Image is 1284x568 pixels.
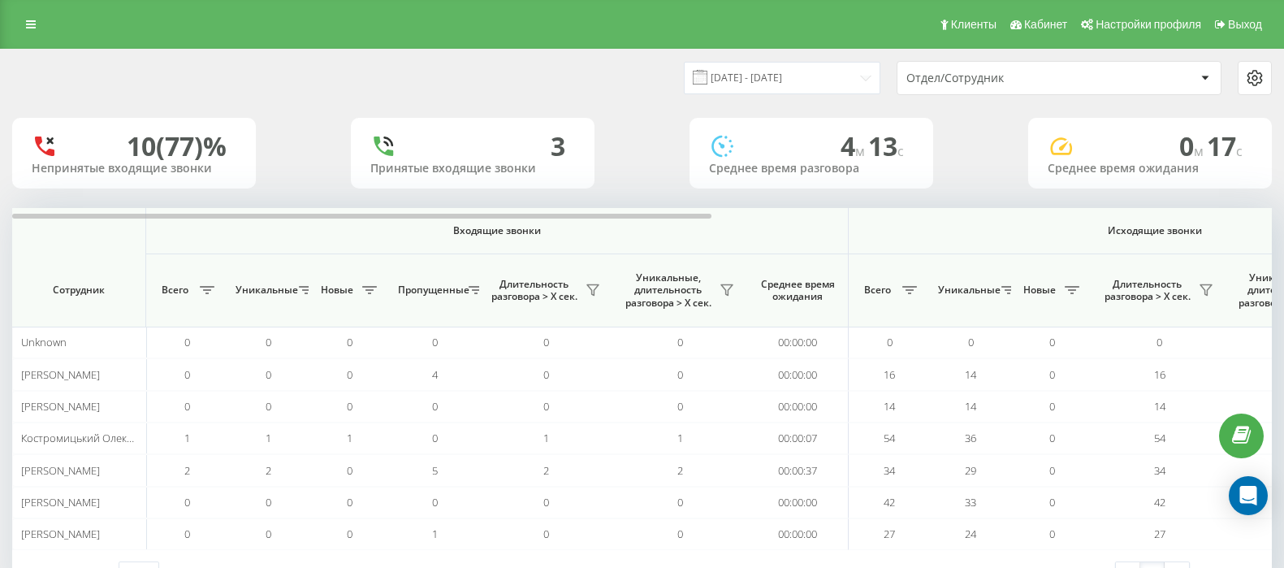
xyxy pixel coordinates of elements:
[1154,495,1165,509] span: 42
[184,431,190,445] span: 1
[1049,431,1055,445] span: 0
[21,335,67,349] span: Unknown
[709,162,914,176] div: Среднее время разговора
[747,423,849,454] td: 00:00:07
[951,18,997,31] span: Клиенты
[184,335,190,349] span: 0
[184,463,190,478] span: 2
[127,131,227,162] div: 10 (77)%
[432,367,438,382] span: 4
[747,487,849,518] td: 00:00:00
[841,128,868,163] span: 4
[347,527,352,541] span: 0
[184,399,190,414] span: 0
[184,367,190,382] span: 0
[1156,335,1162,349] span: 0
[1154,431,1165,445] span: 54
[432,431,438,445] span: 0
[677,399,683,414] span: 0
[965,399,976,414] span: 14
[551,131,565,162] div: 3
[1049,463,1055,478] span: 0
[1229,476,1268,515] div: Open Intercom Messenger
[1049,495,1055,509] span: 0
[884,367,895,382] span: 16
[759,278,836,303] span: Среднее время ожидания
[1179,128,1207,163] span: 0
[747,327,849,358] td: 00:00:00
[184,495,190,509] span: 0
[887,335,893,349] span: 0
[968,335,974,349] span: 0
[236,284,294,297] span: Уникальные
[347,495,352,509] span: 0
[1049,335,1055,349] span: 0
[1049,399,1055,414] span: 0
[543,399,549,414] span: 0
[543,495,549,509] span: 0
[938,284,997,297] span: Уникальные
[543,335,549,349] span: 0
[747,518,849,550] td: 00:00:00
[32,162,236,176] div: Непринятые входящие звонки
[398,284,464,297] span: Пропущенные
[1049,367,1055,382] span: 0
[347,463,352,478] span: 0
[884,399,895,414] span: 14
[677,495,683,509] span: 0
[965,431,976,445] span: 36
[868,128,904,163] span: 13
[347,399,352,414] span: 0
[1024,18,1067,31] span: Кабинет
[677,463,683,478] span: 2
[965,463,976,478] span: 29
[266,527,271,541] span: 0
[884,527,895,541] span: 27
[1207,128,1243,163] span: 17
[432,399,438,414] span: 0
[543,463,549,478] span: 2
[1154,463,1165,478] span: 34
[432,335,438,349] span: 0
[188,224,806,237] span: Входящие звонки
[1228,18,1262,31] span: Выход
[317,284,357,297] span: Новые
[432,527,438,541] span: 1
[857,284,897,297] span: Всего
[677,431,683,445] span: 1
[1100,278,1194,303] span: Длительность разговора > Х сек.
[621,271,715,310] span: Уникальные, длительность разговора > Х сек.
[1194,142,1207,160] span: м
[1154,527,1165,541] span: 27
[432,463,438,478] span: 5
[884,495,895,509] span: 42
[21,367,100,382] span: [PERSON_NAME]
[1096,18,1201,31] span: Настройки профиля
[432,495,438,509] span: 0
[677,527,683,541] span: 0
[266,335,271,349] span: 0
[1154,399,1165,414] span: 14
[965,495,976,509] span: 33
[266,463,271,478] span: 2
[21,527,100,541] span: [PERSON_NAME]
[21,463,100,478] span: [PERSON_NAME]
[543,527,549,541] span: 0
[154,284,195,297] span: Всего
[884,463,895,478] span: 34
[677,335,683,349] span: 0
[26,284,132,297] span: Сотрудник
[347,431,352,445] span: 1
[965,367,976,382] span: 14
[1019,284,1060,297] span: Новые
[21,495,100,509] span: [PERSON_NAME]
[747,454,849,486] td: 00:00:37
[747,358,849,390] td: 00:00:00
[543,431,549,445] span: 1
[266,431,271,445] span: 1
[884,431,895,445] span: 54
[1236,142,1243,160] span: c
[184,527,190,541] span: 0
[1049,527,1055,541] span: 0
[677,367,683,382] span: 0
